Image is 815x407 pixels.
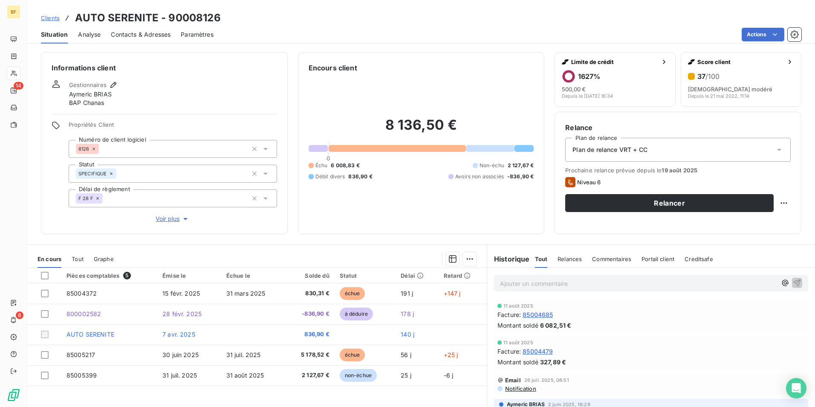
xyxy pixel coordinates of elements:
h6: Relance [565,122,791,133]
span: +25 j [444,351,458,358]
a: Clients [41,14,60,22]
span: Email [505,377,521,384]
span: 5 [123,272,131,279]
span: 7 avr. 2025 [162,331,195,338]
span: -836,90 € [507,173,534,180]
h3: AUTO SERENITE - 90008126 [75,10,221,26]
span: 85005399 [66,372,97,379]
input: Ajouter une valeur [116,170,123,177]
span: Facture : [497,347,521,356]
span: /100 [705,72,720,81]
span: 2 127,67 € [508,162,534,169]
button: Limite de crédit1627%500,00 €Depuis le [DATE] 16:34 [555,52,675,107]
span: Contacts & Adresses [111,30,171,39]
span: Relances [558,256,582,262]
span: 85005217 [66,351,95,358]
span: Analyse [78,30,101,39]
span: 327,89 € [540,358,566,366]
span: 6 082,51 € [540,321,572,330]
span: [DEMOGRAPHIC_DATA] modéré [688,86,772,93]
span: Montant soldé [497,321,538,330]
span: 500,00 € [562,86,586,93]
span: 178 j [401,310,414,317]
span: 2 127,67 € [290,371,329,380]
span: à déduire [340,308,373,320]
span: 85004685 [523,310,553,319]
span: Aymeric BRIAS [69,90,112,99]
span: Creditsafe [685,256,713,262]
span: 6 008,83 € [331,162,360,169]
span: -6 j [444,372,454,379]
span: 28 févr. 2025 [162,310,202,317]
h6: 1627 % [578,72,600,81]
span: 8126 [78,146,90,151]
span: Situation [41,30,68,39]
span: 836,90 € [290,330,329,339]
span: F 28 F [78,196,93,201]
span: 5 178,52 € [290,351,329,359]
div: Statut [340,272,391,279]
span: 800002582 [66,310,101,317]
span: Graphe [94,256,114,262]
div: BF [7,5,20,19]
span: 2 juin 2025, 16:29 [548,402,590,407]
span: 140 j [401,331,414,338]
span: 11 août 2025 [503,340,533,345]
span: 836,90 € [348,173,372,180]
span: Avoirs non associés [455,173,504,180]
span: BAP Chanas [69,99,104,107]
span: Débit divers [315,173,345,180]
span: Échu [315,162,328,169]
span: Paramètres [181,30,214,39]
span: 31 mars 2025 [226,290,266,297]
span: Non-échu [480,162,504,169]
button: Voir plus [69,214,277,224]
span: Notification [504,385,536,392]
span: Voir plus [156,215,190,223]
span: 830,31 € [290,289,329,298]
span: 191 j [401,290,413,297]
div: Retard [444,272,482,279]
div: Solde dû [290,272,329,279]
button: Score client37/100[DEMOGRAPHIC_DATA] modéréDepuis le 21 mai 2022, 11:14 [681,52,801,107]
div: Délai [401,272,433,279]
button: Relancer [565,194,774,212]
span: 85004479 [523,347,553,356]
span: AUTO SERENITE [66,331,114,338]
span: 31 juil. 2025 [162,372,197,379]
span: Prochaine relance prévue depuis le [565,167,791,174]
div: Open Intercom Messenger [786,378,806,398]
span: 31 juil. 2025 [226,351,261,358]
span: Tout [535,256,548,262]
span: Tout [72,256,84,262]
h6: Historique [487,254,530,264]
h6: Informations client [52,63,277,73]
span: Depuis le [DATE] 16:34 [562,93,613,99]
span: 11 août 2025 [503,303,533,308]
div: Émise le [162,272,216,279]
span: Limite de crédit [571,58,657,65]
span: Score client [697,58,783,65]
span: +147 j [444,290,461,297]
span: non-échue [340,369,377,382]
span: SPECIFIQUE [78,171,107,176]
div: Échue le [226,272,280,279]
button: Actions [742,28,784,41]
span: Niveau 6 [577,179,601,186]
div: Pièces comptables [66,272,152,279]
span: 26 juil. 2025, 08:51 [524,378,569,383]
span: Portail client [642,256,674,262]
span: 8 [16,311,23,319]
span: 14 [14,82,23,90]
span: Facture : [497,310,521,319]
a: 14 [7,84,20,97]
input: Ajouter une valeur [103,195,110,202]
span: 30 juin 2025 [162,351,199,358]
span: Plan de relance VRT + CC [572,145,647,154]
span: Clients [41,15,60,21]
span: Propriétés Client [69,121,277,133]
span: Commentaires [592,256,631,262]
input: Ajouter une valeur [99,145,106,153]
h2: 8 136,50 € [309,116,534,142]
span: 31 août 2025 [226,372,264,379]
